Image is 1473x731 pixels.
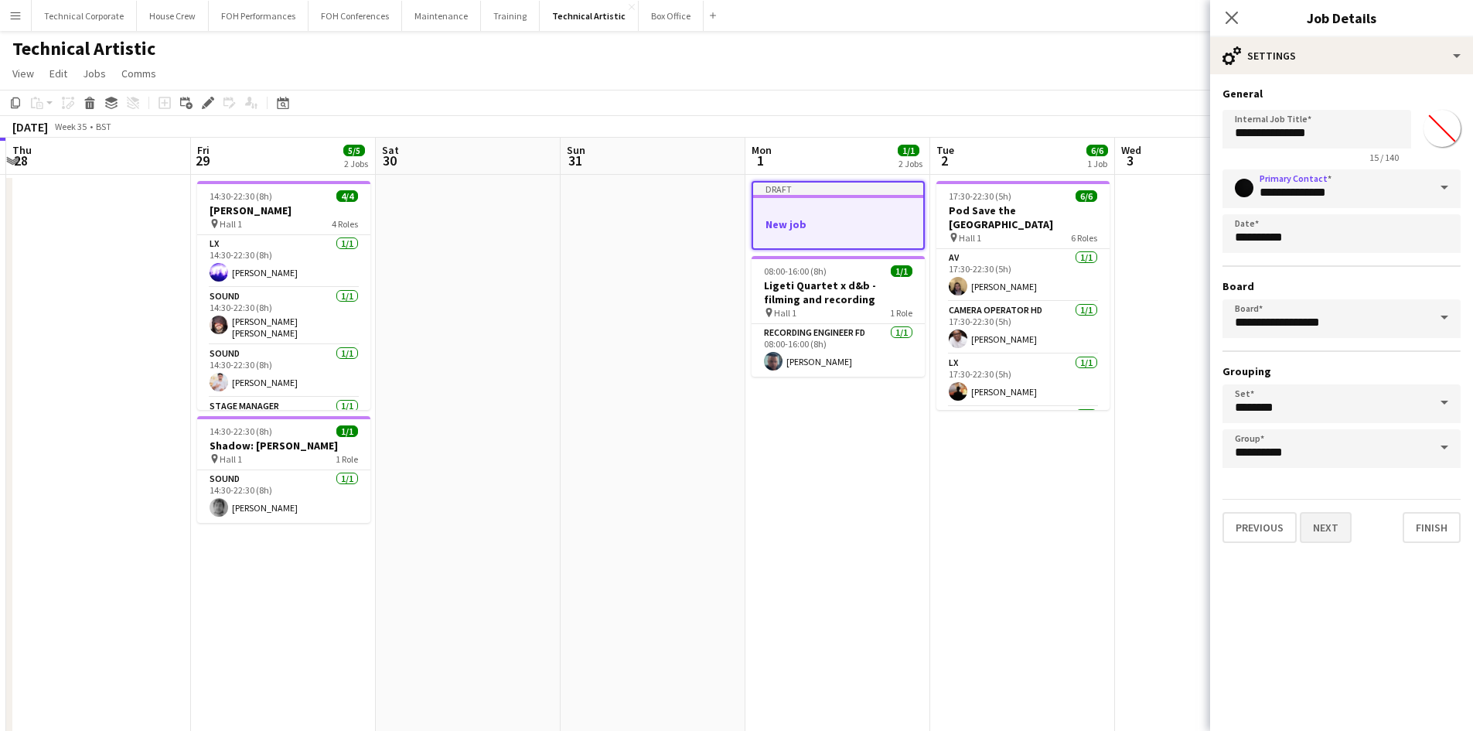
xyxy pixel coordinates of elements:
[749,152,772,169] span: 1
[195,152,210,169] span: 29
[402,1,481,31] button: Maintenance
[137,1,209,31] button: House Crew
[1071,232,1097,244] span: 6 Roles
[197,288,370,345] app-card-role: Sound1/114:30-22:30 (8h)[PERSON_NAME] [PERSON_NAME]
[197,398,370,450] app-card-role: Stage Manager1/1
[10,152,32,169] span: 28
[83,67,106,80] span: Jobs
[936,203,1110,231] h3: Pod Save the [GEOGRAPHIC_DATA]
[197,470,370,523] app-card-role: Sound1/114:30-22:30 (8h)[PERSON_NAME]
[382,143,399,157] span: Sat
[764,265,827,277] span: 08:00-16:00 (8h)
[380,152,399,169] span: 30
[1300,512,1352,543] button: Next
[197,439,370,453] h3: Shadow: [PERSON_NAME]
[197,181,370,410] app-job-card: 14:30-22:30 (8h)4/4[PERSON_NAME] Hall 14 RolesLX1/114:30-22:30 (8h)[PERSON_NAME]Sound1/114:30-22:...
[898,145,919,156] span: 1/1
[220,218,242,230] span: Hall 1
[197,416,370,523] app-job-card: 14:30-22:30 (8h)1/1Shadow: [PERSON_NAME] Hall 11 RoleSound1/114:30-22:30 (8h)[PERSON_NAME]
[1121,143,1141,157] span: Wed
[6,63,40,84] a: View
[51,121,90,132] span: Week 35
[1086,145,1108,156] span: 6/6
[567,143,585,157] span: Sun
[336,453,358,465] span: 1 Role
[12,143,32,157] span: Thu
[1076,190,1097,202] span: 6/6
[936,354,1110,407] app-card-role: LX1/117:30-22:30 (5h)[PERSON_NAME]
[77,63,112,84] a: Jobs
[210,190,272,202] span: 14:30-22:30 (8h)
[12,67,34,80] span: View
[309,1,402,31] button: FOH Conferences
[564,152,585,169] span: 31
[752,143,772,157] span: Mon
[197,203,370,217] h3: [PERSON_NAME]
[936,249,1110,302] app-card-role: AV1/117:30-22:30 (5h)[PERSON_NAME]
[210,425,272,437] span: 14:30-22:30 (8h)
[639,1,704,31] button: Box Office
[949,190,1011,202] span: 17:30-22:30 (5h)
[752,181,925,250] app-job-card: DraftNew job
[936,302,1110,354] app-card-role: Camera Operator HD1/117:30-22:30 (5h)[PERSON_NAME]
[1222,87,1461,101] h3: General
[115,63,162,84] a: Comms
[1357,152,1411,163] span: 15 / 140
[1119,152,1141,169] span: 3
[336,190,358,202] span: 4/4
[344,158,368,169] div: 2 Jobs
[752,278,925,306] h3: Ligeti Quartet x d&b - filming and recording
[49,67,67,80] span: Edit
[332,218,358,230] span: 4 Roles
[197,143,210,157] span: Fri
[1222,364,1461,378] h3: Grouping
[343,145,365,156] span: 5/5
[197,345,370,398] app-card-role: Sound1/114:30-22:30 (8h)[PERSON_NAME]
[197,235,370,288] app-card-role: LX1/114:30-22:30 (8h)[PERSON_NAME]
[481,1,540,31] button: Training
[96,121,111,132] div: BST
[209,1,309,31] button: FOH Performances
[936,143,954,157] span: Tue
[540,1,639,31] button: Technical Artistic
[753,217,923,231] h3: New job
[12,119,48,135] div: [DATE]
[1222,512,1297,543] button: Previous
[12,37,155,60] h1: Technical Artistic
[336,425,358,437] span: 1/1
[32,1,137,31] button: Technical Corporate
[774,307,796,319] span: Hall 1
[121,67,156,80] span: Comms
[959,232,981,244] span: Hall 1
[752,324,925,377] app-card-role: Recording Engineer FD1/108:00-16:00 (8h)[PERSON_NAME]
[220,453,242,465] span: Hall 1
[752,256,925,377] app-job-card: 08:00-16:00 (8h)1/1Ligeti Quartet x d&b - filming and recording Hall 11 RoleRecording Engineer FD...
[43,63,73,84] a: Edit
[1403,512,1461,543] button: Finish
[891,265,912,277] span: 1/1
[898,158,922,169] div: 2 Jobs
[1210,37,1473,74] div: Settings
[753,183,923,195] div: Draft
[1222,279,1461,293] h3: Board
[1210,8,1473,28] h3: Job Details
[936,181,1110,410] app-job-card: 17:30-22:30 (5h)6/6Pod Save the [GEOGRAPHIC_DATA] Hall 16 RolesAV1/117:30-22:30 (5h)[PERSON_NAME]...
[934,152,954,169] span: 2
[1087,158,1107,169] div: 1 Job
[890,307,912,319] span: 1 Role
[936,407,1110,464] app-card-role: Recording Engineer HD1/1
